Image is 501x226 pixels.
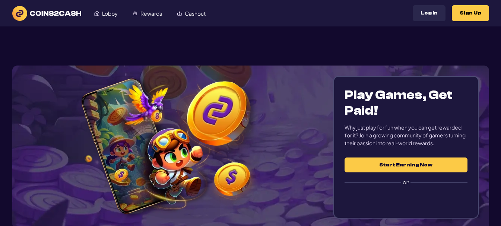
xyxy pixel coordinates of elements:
[177,11,182,16] img: Cashout
[140,11,162,16] span: Rewards
[345,87,467,118] h1: Play Games, Get Paid!
[12,6,81,21] img: logo text
[341,192,471,208] iframe: Sign in with Google Button
[169,6,213,20] a: Cashout
[125,6,169,20] a: Rewards
[133,11,138,16] img: Rewards
[87,6,125,20] a: Lobby
[345,124,467,147] div: Why just play for fun when you can get rewarded for it? Join a growing community of gamers turnin...
[345,172,467,192] label: or
[413,5,445,21] button: Log In
[452,5,489,21] button: Sign Up
[102,11,118,16] span: Lobby
[185,11,206,16] span: Cashout
[94,11,99,16] img: Lobby
[345,157,467,172] button: Start Earning Now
